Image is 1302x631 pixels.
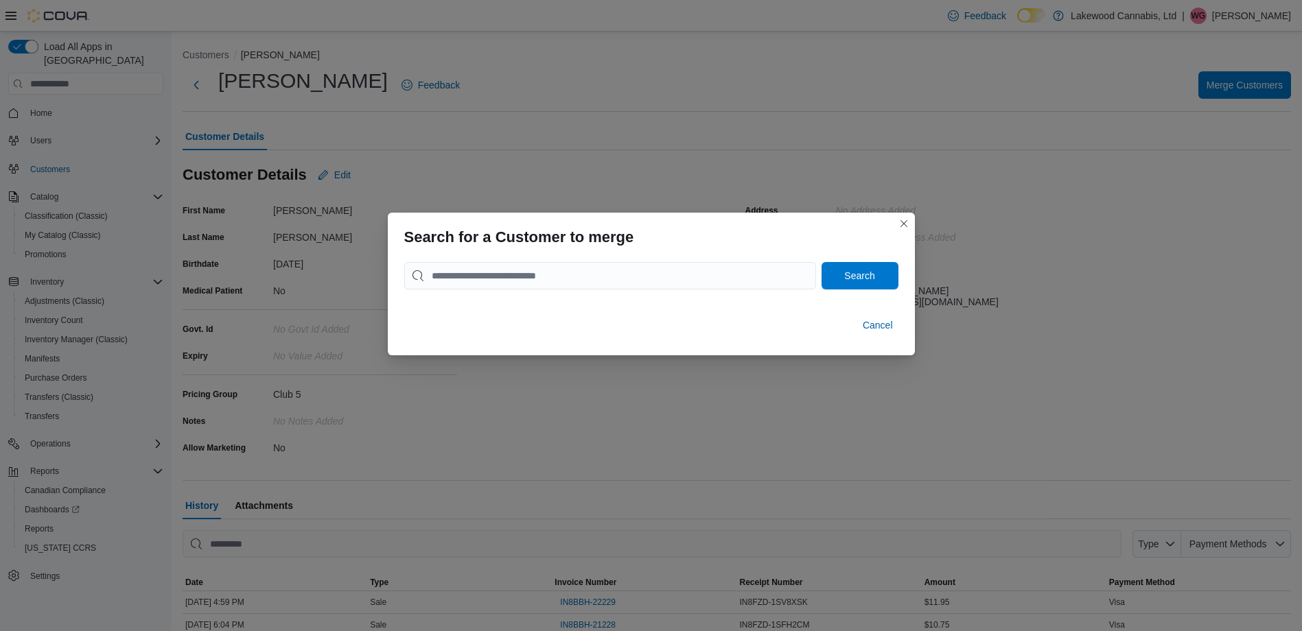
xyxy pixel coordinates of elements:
[822,262,898,289] button: Search
[844,269,874,283] span: Search
[863,318,893,332] span: Cancel
[404,229,634,246] h3: Search for a Customer to merge
[857,311,898,339] button: Cancel
[896,215,912,232] button: Closes this modal window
